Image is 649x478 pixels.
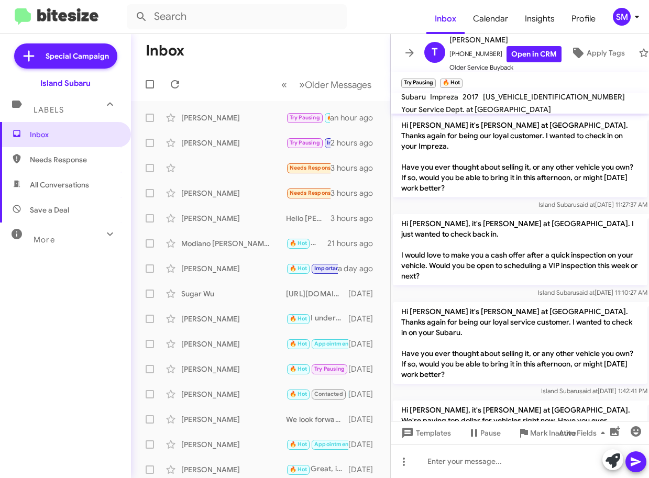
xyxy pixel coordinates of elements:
span: Save a Deal [30,205,69,215]
div: Hi [PERSON_NAME] it's [PERSON_NAME] at [GEOGRAPHIC_DATA]. Our Early Bird [DATE] Special is live! ... [286,338,348,350]
div: SM [613,8,631,26]
span: [PHONE_NUMBER] [449,46,562,62]
div: [DATE] [348,288,382,299]
button: Auto Fields [551,424,618,442]
div: [PERSON_NAME] [181,263,286,274]
span: More [34,235,55,244]
p: Hi [PERSON_NAME], it's [PERSON_NAME] at [GEOGRAPHIC_DATA]. We're paying top dollar for vehicles r... [393,401,647,440]
div: 21 hours ago [327,238,382,249]
div: [DATE] [348,389,382,399]
div: [PERSON_NAME] [181,213,286,224]
div: 3 hours ago [331,213,381,224]
span: Try Pausing [290,114,320,121]
p: Hi [PERSON_NAME] it's [PERSON_NAME] at [GEOGRAPHIC_DATA]. Thanks again for being our loyal servic... [393,302,647,384]
div: [DATE] [348,339,382,349]
div: [PERSON_NAME] [181,339,286,349]
a: Inbox [426,4,465,34]
span: 🔥 Hot [290,391,307,397]
nav: Page navigation example [276,74,378,95]
span: Your Service Dept. at [GEOGRAPHIC_DATA] [401,105,551,114]
span: Island Subaru [DATE] 1:42:41 PM [541,387,647,395]
a: Insights [516,4,563,34]
small: 🔥 Hot [440,79,463,88]
div: [PERSON_NAME] [181,188,286,198]
span: Appointment Set [314,441,360,448]
div: [PERSON_NAME] [181,364,286,374]
input: Search [127,4,347,29]
span: 🔥 Hot [290,315,307,322]
div: Island Subaru [40,78,91,88]
div: Hi [PERSON_NAME] it's [PERSON_NAME] at [GEOGRAPHIC_DATA]. Our Early Bird [DATE] Special is live! ... [286,388,348,400]
div: [DEMOGRAPHIC_DATA] bless, you have an amazing weekend and a great holiday!!! I just got a job fin... [286,162,331,174]
span: 🔥 Hot [290,240,307,247]
span: said at [576,288,594,296]
div: [DATE] [348,314,382,324]
span: said at [576,201,595,208]
span: 🔥 Hot [327,114,345,121]
div: Sugar Wu [181,288,286,299]
div: Congratulations! [286,438,348,450]
div: Great, if anything changes please feel free to reach out! [286,463,348,475]
span: 2017 [463,92,479,102]
button: Previous [275,74,293,95]
a: Profile [563,4,604,34]
div: an hour ago [330,113,381,123]
div: [PERSON_NAME] [181,439,286,450]
div: [PERSON_NAME] [181,138,286,148]
div: Okay I look forward to hearing from you! Have a great weekend. [286,363,348,375]
span: Impreza [430,92,458,102]
span: Try Pausing [314,365,345,372]
div: 3 hours ago [331,163,381,173]
div: 3 hours ago [331,188,381,198]
a: Open in CRM [507,46,562,62]
div: [DATE] [348,414,382,425]
span: Mark Inactive [530,424,576,442]
div: $32,300 OTD [286,187,331,199]
span: 🔥 Hot [290,441,307,448]
span: Apply Tags [587,43,625,62]
span: 🔥 Hot [290,466,307,473]
div: Did you get the chance to schedule an appointment for [DATE] [PERSON_NAME]? [286,137,331,149]
button: Apply Tags [562,43,633,62]
span: Appointment Set [314,340,360,347]
div: [DATE] [348,464,382,475]
button: Templates [391,424,459,442]
div: 2 hours ago [331,138,381,148]
span: Older Messages [305,79,371,91]
small: Try Pausing [401,79,436,88]
span: 🔥 Hot [290,340,307,347]
div: What day works best? [286,237,327,249]
span: Older Service Buyback [449,62,562,73]
span: All Conversations [30,180,89,190]
span: Island Subaru [DATE] 11:10:27 AM [537,288,647,296]
div: [DATE] [348,364,382,374]
p: Hi [PERSON_NAME] it's [PERSON_NAME] at [GEOGRAPHIC_DATA]. Thanks again for being our loyal custom... [393,116,647,197]
div: Hello [PERSON_NAME]! Congratulations on your new vehicle! What did you end up purchasing? [286,213,331,224]
div: Modiano [PERSON_NAME] [181,238,286,249]
span: 🔥 Hot [290,365,307,372]
div: We look forward to hearing from you! [286,414,348,425]
button: Next [293,74,378,95]
button: SM [604,8,637,26]
a: Calendar [465,4,516,34]
span: Templates [399,424,451,442]
span: Important [327,139,354,146]
button: Mark Inactive [509,424,585,442]
div: a day ago [338,263,382,274]
span: Pause [480,424,501,442]
span: Labels [34,105,64,115]
span: Needs Response [290,190,334,196]
span: Subaru [401,92,426,102]
span: [PERSON_NAME] [449,34,562,46]
button: Pause [459,424,509,442]
div: Perfect! We will see you then [PERSON_NAME]. [286,112,330,124]
span: Try Pausing [290,139,320,146]
a: Special Campaign [14,43,117,69]
span: Contacted [314,391,343,397]
div: [URL][DOMAIN_NAME] [286,288,348,299]
span: » [299,78,305,91]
